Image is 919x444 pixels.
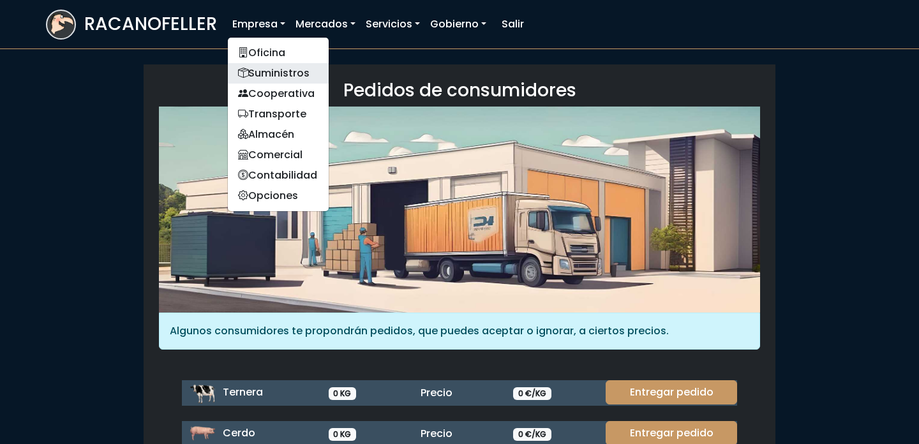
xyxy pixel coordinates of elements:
[413,426,505,441] div: Precio
[84,13,217,35] h3: RACANOFELLER
[190,380,215,406] img: ternera.png
[425,11,491,37] a: Gobierno
[513,387,551,400] span: 0 €/KG
[228,145,329,165] a: Comercial
[47,11,75,35] img: logoracarojo.png
[227,11,290,37] a: Empresa
[223,426,255,440] span: Cerdo
[413,385,505,401] div: Precio
[606,380,737,404] a: Entregar pedido
[228,43,329,63] a: Oficina
[228,165,329,186] a: Contabilidad
[223,385,263,399] span: Ternera
[46,6,217,43] a: RACANOFELLER
[329,387,357,400] span: 0 KG
[159,313,760,350] div: Algunos consumidores te propondrán pedidos, que puedes aceptar o ignorar, a ciertos precios.
[159,107,760,313] img: orders.jpg
[159,80,760,101] h3: Pedidos de consumidores
[228,84,329,104] a: Cooperativa
[228,124,329,145] a: Almacén
[361,11,425,37] a: Servicios
[290,11,361,37] a: Mercados
[228,186,329,206] a: Opciones
[329,428,357,441] span: 0 KG
[228,104,329,124] a: Transporte
[513,428,551,441] span: 0 €/KG
[228,63,329,84] a: Suministros
[497,11,529,37] a: Salir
